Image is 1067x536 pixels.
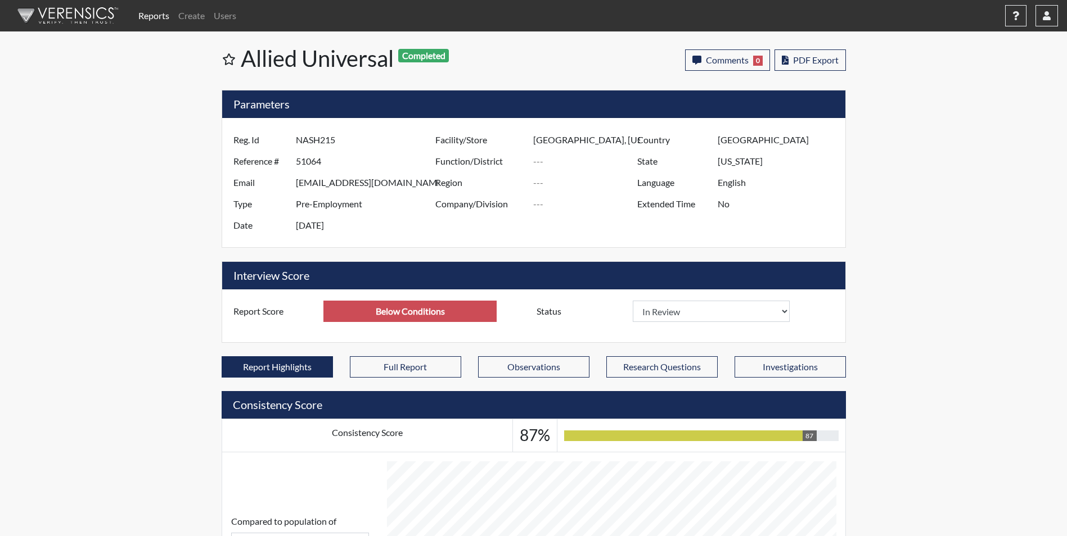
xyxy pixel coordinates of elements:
[803,430,816,441] div: 87
[134,4,174,27] a: Reports
[629,129,718,151] label: Country
[427,151,534,172] label: Function/District
[225,301,324,322] label: Report Score
[706,54,749,65] span: Comments
[225,151,296,172] label: Reference #
[427,129,534,151] label: Facility/Store
[735,356,846,378] button: Investigations
[222,262,845,289] h5: Interview Score
[225,193,296,215] label: Type
[241,45,535,72] h1: Allied Universal
[427,172,534,193] label: Region
[427,193,534,215] label: Company/Division
[685,49,770,71] button: Comments0
[533,129,640,151] input: ---
[225,172,296,193] label: Email
[296,172,438,193] input: ---
[629,172,718,193] label: Language
[231,515,336,528] label: Compared to population of
[528,301,843,322] div: Document a decision to hire or decline a candiate
[718,172,842,193] input: ---
[528,301,633,322] label: Status
[718,193,842,215] input: ---
[533,151,640,172] input: ---
[222,391,846,419] h5: Consistency Score
[225,129,296,151] label: Reg. Id
[209,4,241,27] a: Users
[174,4,209,27] a: Create
[520,426,550,445] h3: 87%
[222,90,845,118] h5: Parameters
[629,151,718,172] label: State
[775,49,846,71] button: PDF Export
[222,356,333,378] button: Report Highlights
[296,129,438,151] input: ---
[629,193,718,215] label: Extended Time
[718,151,842,172] input: ---
[478,356,589,378] button: Observations
[296,193,438,215] input: ---
[718,129,842,151] input: ---
[398,49,449,62] span: Completed
[533,172,640,193] input: ---
[793,54,839,65] span: PDF Export
[225,215,296,236] label: Date
[323,301,497,322] input: ---
[606,356,718,378] button: Research Questions
[296,215,438,236] input: ---
[296,151,438,172] input: ---
[753,56,763,66] span: 0
[350,356,461,378] button: Full Report
[222,419,513,452] td: Consistency Score
[533,193,640,215] input: ---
